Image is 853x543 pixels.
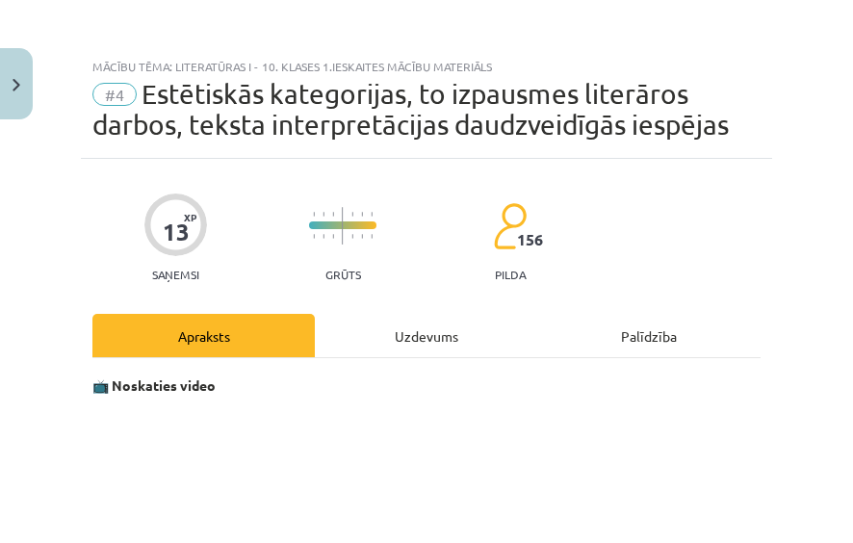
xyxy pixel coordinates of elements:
[163,219,190,246] div: 13
[517,231,543,248] span: 156
[538,314,761,357] div: Palīdzība
[92,83,137,106] span: #4
[313,212,315,217] img: icon-short-line-57e1e144782c952c97e751825c79c345078a6d821885a25fce030b3d8c18986b.svg
[144,268,207,281] p: Saņemsi
[184,212,196,222] span: XP
[323,234,324,239] img: icon-short-line-57e1e144782c952c97e751825c79c345078a6d821885a25fce030b3d8c18986b.svg
[313,234,315,239] img: icon-short-line-57e1e144782c952c97e751825c79c345078a6d821885a25fce030b3d8c18986b.svg
[92,60,761,73] div: Mācību tēma: Literatūras i - 10. klases 1.ieskaites mācību materiāls
[13,79,20,91] img: icon-close-lesson-0947bae3869378f0d4975bcd49f059093ad1ed9edebbc8119c70593378902aed.svg
[323,212,324,217] img: icon-short-line-57e1e144782c952c97e751825c79c345078a6d821885a25fce030b3d8c18986b.svg
[495,268,526,281] p: pilda
[325,268,361,281] p: Grūts
[92,376,216,394] strong: 📺 Noskaties video
[332,212,334,217] img: icon-short-line-57e1e144782c952c97e751825c79c345078a6d821885a25fce030b3d8c18986b.svg
[371,234,373,239] img: icon-short-line-57e1e144782c952c97e751825c79c345078a6d821885a25fce030b3d8c18986b.svg
[493,202,527,250] img: students-c634bb4e5e11cddfef0936a35e636f08e4e9abd3cc4e673bd6f9a4125e45ecb1.svg
[351,234,353,239] img: icon-short-line-57e1e144782c952c97e751825c79c345078a6d821885a25fce030b3d8c18986b.svg
[315,314,537,357] div: Uzdevums
[332,234,334,239] img: icon-short-line-57e1e144782c952c97e751825c79c345078a6d821885a25fce030b3d8c18986b.svg
[361,212,363,217] img: icon-short-line-57e1e144782c952c97e751825c79c345078a6d821885a25fce030b3d8c18986b.svg
[361,234,363,239] img: icon-short-line-57e1e144782c952c97e751825c79c345078a6d821885a25fce030b3d8c18986b.svg
[371,212,373,217] img: icon-short-line-57e1e144782c952c97e751825c79c345078a6d821885a25fce030b3d8c18986b.svg
[342,207,344,245] img: icon-long-line-d9ea69661e0d244f92f715978eff75569469978d946b2353a9bb055b3ed8787d.svg
[351,212,353,217] img: icon-short-line-57e1e144782c952c97e751825c79c345078a6d821885a25fce030b3d8c18986b.svg
[92,78,729,141] span: Estētiskās kategorijas, to izpausmes literāros darbos, teksta interpretācijas daudzveidīgās iespējas
[92,314,315,357] div: Apraksts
